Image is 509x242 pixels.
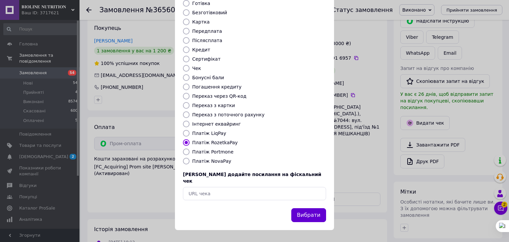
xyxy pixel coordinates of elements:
[183,187,326,200] input: URL чека
[192,112,264,117] label: Переказ з поточного рахунку
[192,131,226,136] label: Платіж LiqPay
[192,29,222,34] label: Передплата
[192,121,241,127] label: Інтернет еквайринг
[192,158,231,164] label: Платіж NovaPay
[192,103,235,108] label: Переказ з картки
[192,66,201,71] label: Чек
[192,75,224,80] label: Бонусні бали
[192,93,247,99] label: Переказ через QR-код
[291,208,326,222] button: Вибрати
[192,84,242,90] label: Погашення кредиту
[192,56,221,62] label: Сертифікат
[192,149,234,154] label: Платіж Portmone
[192,1,210,6] label: Готівка
[192,10,227,15] label: Безготівковий
[192,19,210,25] label: Картка
[192,38,222,43] label: Післясплата
[192,140,238,145] label: Платіж RozetkaPay
[183,172,321,184] span: [PERSON_NAME] додайте посилання на фіскальний чек
[192,47,210,52] label: Кредит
